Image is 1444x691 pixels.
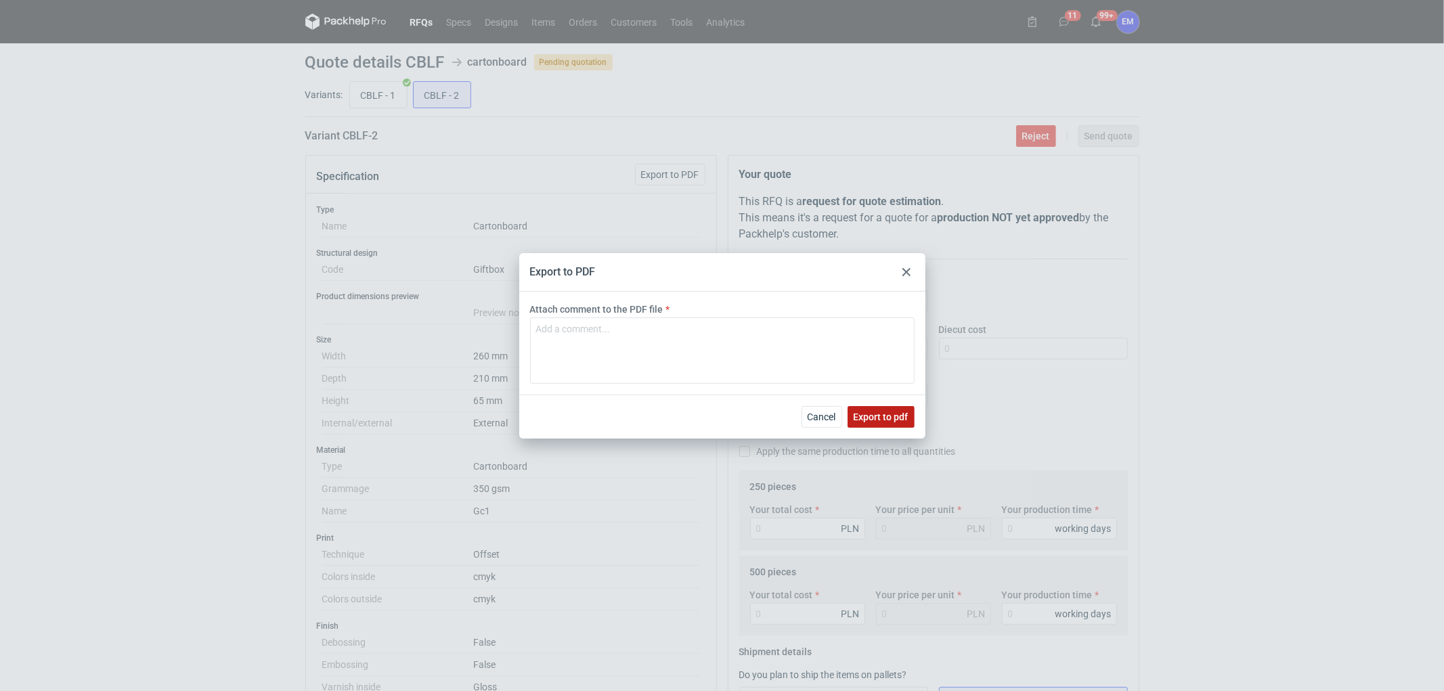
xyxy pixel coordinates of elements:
button: Cancel [802,406,842,428]
label: Attach comment to the PDF file [530,303,663,316]
span: Cancel [808,412,836,422]
span: Export to pdf [854,412,909,422]
div: Export to PDF [530,265,596,280]
button: Export to pdf [848,406,915,428]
